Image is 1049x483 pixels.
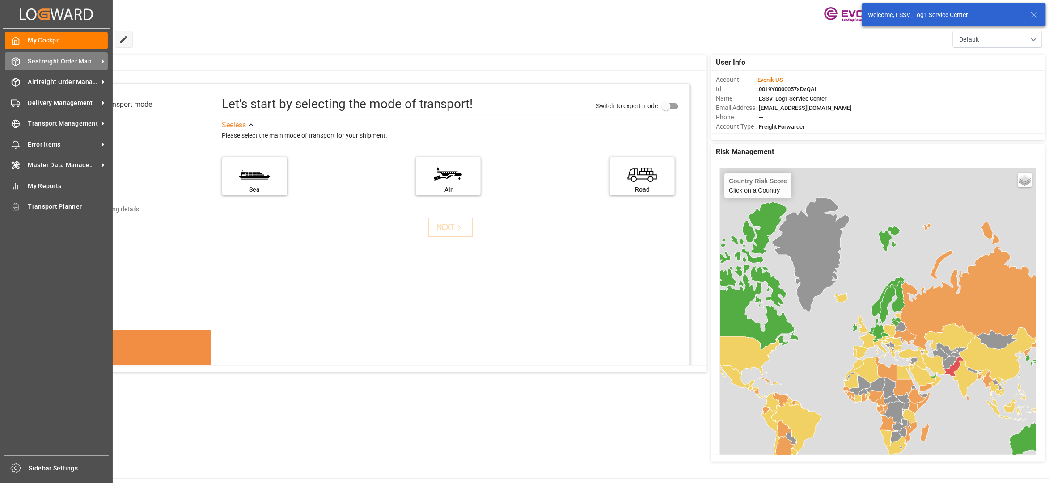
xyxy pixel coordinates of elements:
[52,361,211,380] div: DID YOU KNOW?
[953,31,1042,48] button: open menu
[756,123,805,130] span: : Freight Forwarder
[420,185,476,194] div: Air
[222,120,246,130] div: See less
[28,181,108,191] span: My Reports
[716,122,756,131] span: Account Type
[596,102,658,109] span: Switch to expert mode
[5,198,108,215] a: Transport Planner
[729,177,787,185] h4: Country Risk Score
[716,103,756,113] span: Email Address
[5,32,108,49] a: My Cockpit
[83,205,139,214] div: Add shipping details
[716,84,756,94] span: Id
[729,177,787,194] div: Click on a Country
[28,98,99,108] span: Delivery Management
[614,185,670,194] div: Road
[222,95,473,113] div: Let's start by selecting the mode of transport!
[428,218,473,237] button: NEXT
[960,35,980,44] span: Default
[757,76,783,83] span: Evonik US
[716,94,756,103] span: Name
[5,177,108,194] a: My Reports
[28,160,99,170] span: Master Data Management
[716,75,756,84] span: Account
[716,147,774,157] span: Risk Management
[756,105,852,111] span: : [EMAIL_ADDRESS][DOMAIN_NAME]
[28,140,99,149] span: Error Items
[824,7,882,22] img: Evonik-brand-mark-Deep-Purple-RGB.jpeg_1700498283.jpeg
[28,36,108,45] span: My Cockpit
[756,95,827,102] span: : LSSV_Log1 Service Center
[28,202,108,211] span: Transport Planner
[222,130,684,141] div: Please select the main mode of transport for your shipment.
[437,222,464,233] div: NEXT
[28,57,99,66] span: Seafreight Order Management
[756,76,783,83] span: :
[83,99,152,110] div: Select transport mode
[868,10,1022,20] div: Welcome, LSSV_Log1 Service Center
[1018,173,1032,187] a: Layers
[28,77,99,87] span: Airfreight Order Management
[756,114,763,121] span: : —
[28,119,99,128] span: Transport Management
[756,86,816,92] span: : 0019Y0000057sDzQAI
[716,57,746,68] span: User Info
[29,464,109,473] span: Sidebar Settings
[716,113,756,122] span: Phone
[227,185,283,194] div: Sea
